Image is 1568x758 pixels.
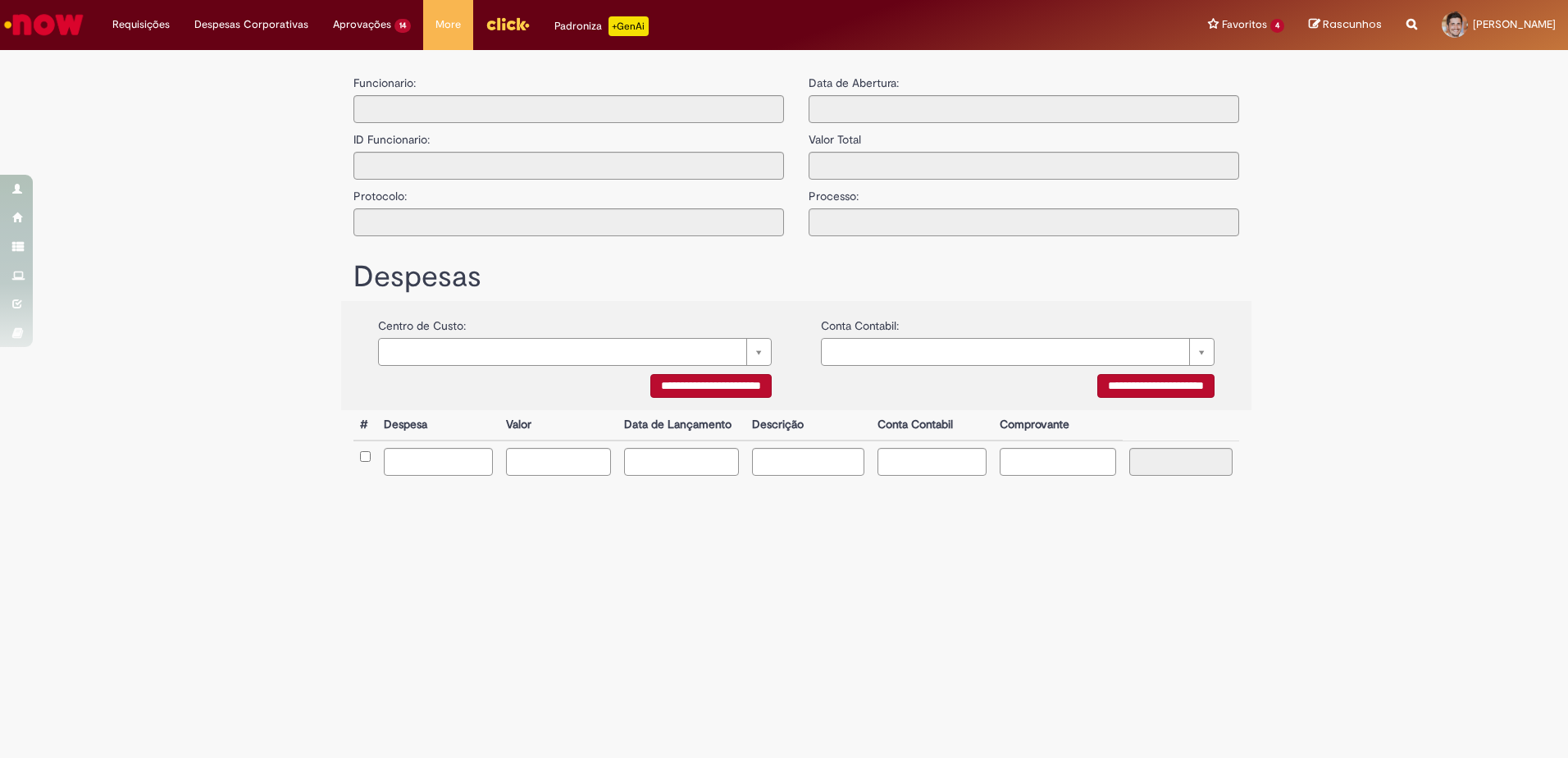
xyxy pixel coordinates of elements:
[485,11,530,36] img: click_logo_yellow_360x200.png
[499,410,617,441] th: Valor
[821,338,1215,366] a: Limpar campo {0}
[1222,16,1267,33] span: Favoritos
[993,410,1124,441] th: Comprovante
[821,309,899,334] label: Conta Contabil:
[353,410,377,441] th: #
[353,123,430,148] label: ID Funcionario:
[809,123,861,148] label: Valor Total
[1473,17,1556,31] span: [PERSON_NAME]
[745,410,870,441] th: Descrição
[353,75,416,91] label: Funcionario:
[353,180,407,204] label: Protocolo:
[809,180,859,204] label: Processo:
[1323,16,1382,32] span: Rascunhos
[353,261,1239,294] h1: Despesas
[378,338,772,366] a: Limpar campo {0}
[1309,17,1382,33] a: Rascunhos
[394,19,411,33] span: 14
[378,309,466,334] label: Centro de Custo:
[618,410,746,441] th: Data de Lançamento
[2,8,86,41] img: ServiceNow
[377,410,499,441] th: Despesa
[809,75,899,91] label: Data de Abertura:
[112,16,170,33] span: Requisições
[333,16,391,33] span: Aprovações
[194,16,308,33] span: Despesas Corporativas
[554,16,649,36] div: Padroniza
[1270,19,1284,33] span: 4
[435,16,461,33] span: More
[871,410,993,441] th: Conta Contabil
[609,16,649,36] p: +GenAi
